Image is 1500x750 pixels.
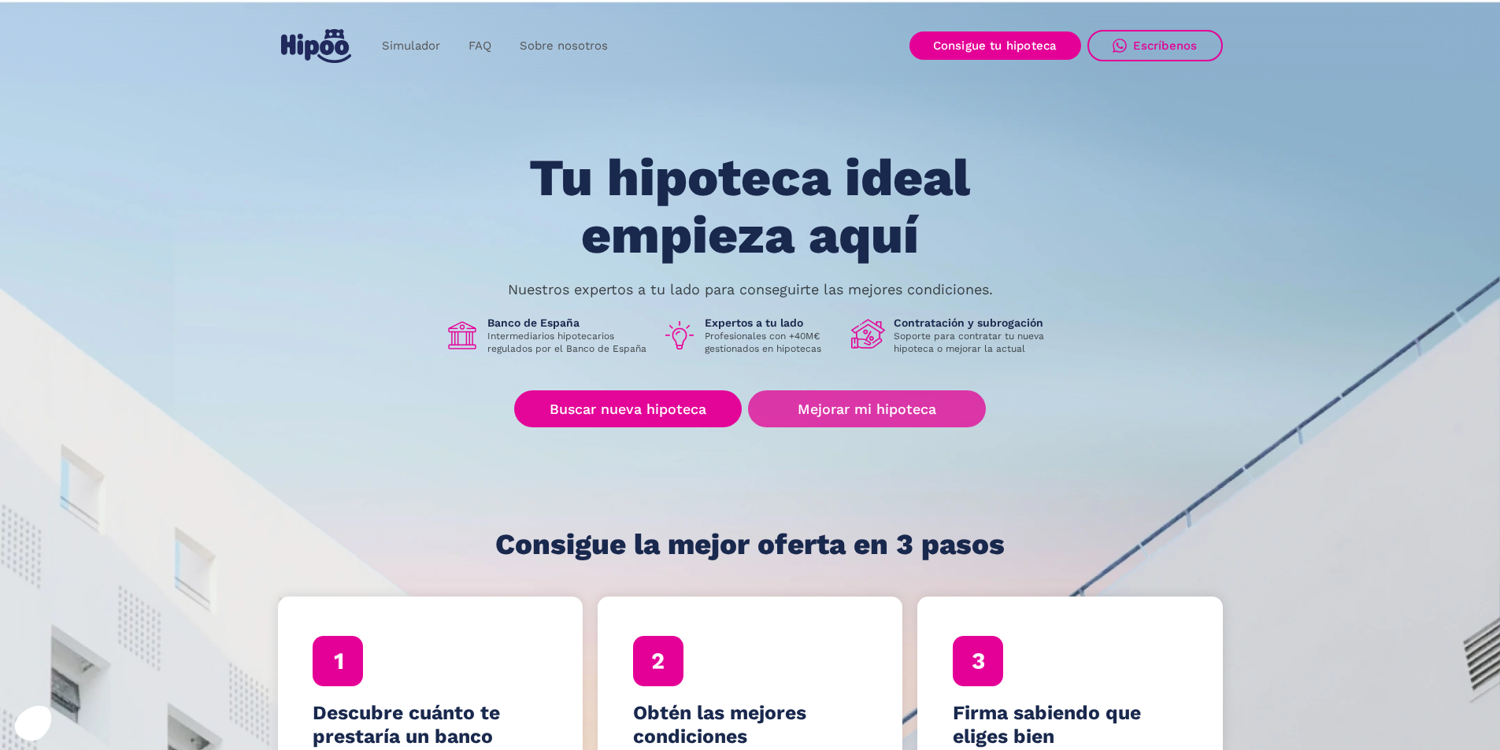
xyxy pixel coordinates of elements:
a: Mejorar mi hipoteca [748,390,985,427]
h1: Banco de España [487,316,650,330]
h1: Consigue la mejor oferta en 3 pasos [495,529,1005,560]
p: Intermediarios hipotecarios regulados por el Banco de España [487,330,650,355]
p: Soporte para contratar tu nueva hipoteca o mejorar la actual [894,330,1056,355]
h1: Tu hipoteca ideal empieza aquí [451,150,1048,264]
a: Simulador [368,31,454,61]
h1: Contratación y subrogación [894,316,1056,330]
p: Nuestros expertos a tu lado para conseguirte las mejores condiciones. [508,283,993,296]
a: Buscar nueva hipoteca [514,390,742,427]
div: Escríbenos [1133,39,1198,53]
a: FAQ [454,31,506,61]
a: Sobre nosotros [506,31,622,61]
h1: Expertos a tu lado [705,316,839,330]
a: Consigue tu hipoteca [909,31,1081,60]
h4: Firma sabiendo que eliges bien [953,701,1187,748]
h4: Obtén las mejores condiciones [633,701,868,748]
a: Escríbenos [1087,30,1223,61]
h4: Descubre cuánto te prestaría un banco [313,701,547,748]
p: Profesionales con +40M€ gestionados en hipotecas [705,330,839,355]
a: home [278,23,355,69]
